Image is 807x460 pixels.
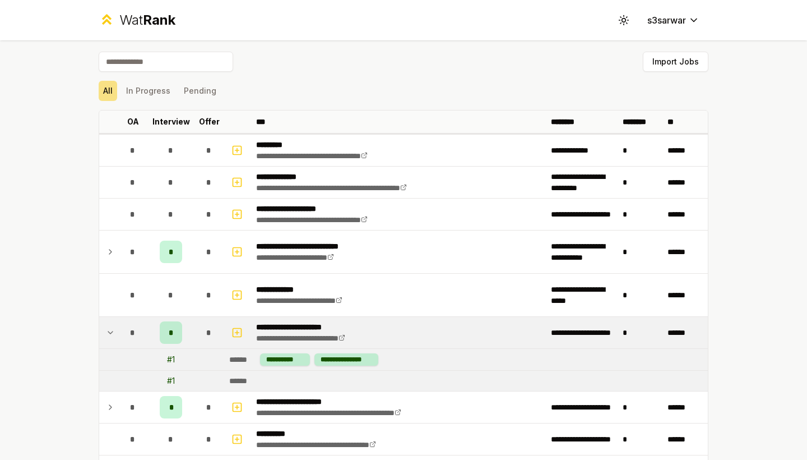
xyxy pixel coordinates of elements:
[127,116,139,127] p: OA
[167,354,175,365] div: # 1
[167,375,175,387] div: # 1
[643,52,708,72] button: Import Jobs
[647,13,686,27] span: s3sarwar
[143,12,175,28] span: Rank
[179,81,221,101] button: Pending
[122,81,175,101] button: In Progress
[119,11,175,29] div: Wat
[99,81,117,101] button: All
[152,116,190,127] p: Interview
[199,116,220,127] p: Offer
[638,10,708,30] button: s3sarwar
[99,11,175,29] a: WatRank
